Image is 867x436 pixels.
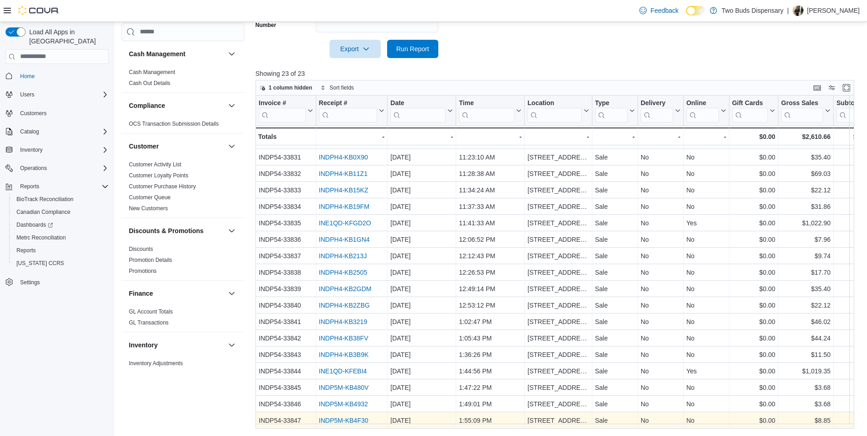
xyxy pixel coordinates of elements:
[129,101,165,110] h3: Compliance
[686,250,726,261] div: No
[640,168,680,179] div: No
[459,218,521,229] div: 11:41:33 AM
[527,99,589,122] button: Location
[13,258,109,269] span: Washington CCRS
[686,218,726,229] div: Yes
[16,196,74,203] span: BioTrack Reconciliation
[686,283,726,294] div: No
[686,99,726,122] button: Online
[259,316,313,327] div: INDP54-33841
[2,106,112,120] button: Customers
[527,267,589,278] div: [STREET_ADDRESS]
[122,159,245,218] div: Customer
[459,201,521,212] div: 11:37:33 AM
[319,154,367,161] a: INDPH4-KB0X90
[390,316,453,327] div: [DATE]
[20,279,40,286] span: Settings
[226,48,237,59] button: Cash Management
[527,152,589,163] div: [STREET_ADDRESS]
[16,108,50,119] a: Customers
[595,135,634,146] div: Sale
[129,80,170,87] span: Cash Out Details
[259,250,313,261] div: INDP54-33837
[732,201,775,212] div: $0.00
[259,99,306,107] div: Invoice #
[732,131,775,142] div: $0.00
[129,289,224,298] button: Finance
[390,99,453,122] button: Date
[595,218,634,229] div: Sale
[319,335,368,342] a: INDPH4-KB38FV
[319,302,369,309] a: INDPH4-KB2ZBG
[640,99,673,122] div: Delivery
[640,267,680,278] div: No
[732,283,775,294] div: $0.00
[636,1,682,20] a: Feedback
[640,250,680,261] div: No
[781,218,830,229] div: $1,022.90
[122,118,245,133] div: Compliance
[841,82,852,93] button: Enter fullscreen
[527,135,589,146] div: [STREET_ADDRESS]
[20,110,47,117] span: Customers
[9,193,112,206] button: BioTrack Reconciliation
[732,250,775,261] div: $0.00
[16,163,51,174] button: Operations
[129,256,172,264] span: Promotion Details
[129,80,170,86] a: Cash Out Details
[527,168,589,179] div: [STREET_ADDRESS]
[732,267,775,278] div: $0.00
[459,168,521,179] div: 11:28:38 AM
[319,318,367,325] a: INDPH4-KB3219
[732,135,775,146] div: $0.00
[686,135,726,146] div: No
[330,84,354,91] span: Sort fields
[13,232,109,243] span: Metrc Reconciliation
[256,82,316,93] button: 1 column hidden
[16,89,109,100] span: Users
[2,125,112,138] button: Catalog
[807,5,860,16] p: [PERSON_NAME]
[129,226,203,235] h3: Discounts & Promotions
[259,218,313,229] div: INDP54-33835
[390,185,453,196] div: [DATE]
[16,70,109,82] span: Home
[732,300,775,311] div: $0.00
[640,99,673,107] div: Delivery
[732,152,775,163] div: $0.00
[259,152,313,163] div: INDP54-33831
[781,168,830,179] div: $69.03
[686,185,726,196] div: No
[129,183,196,190] span: Customer Purchase History
[595,283,634,294] div: Sale
[459,99,521,122] button: Time
[319,131,384,142] div: -
[129,226,224,235] button: Discounts & Promotions
[640,283,680,294] div: No
[686,168,726,179] div: No
[2,88,112,101] button: Users
[595,185,634,196] div: Sale
[459,185,521,196] div: 11:34:24 AM
[390,218,453,229] div: [DATE]
[16,71,38,82] a: Home
[527,234,589,245] div: [STREET_ADDRESS]
[122,67,245,92] div: Cash Management
[129,289,153,298] h3: Finance
[732,234,775,245] div: $0.00
[781,99,830,122] button: Gross Sales
[129,245,153,253] span: Discounts
[129,172,188,179] a: Customer Loyalty Points
[732,218,775,229] div: $0.00
[527,99,581,122] div: Location
[390,152,453,163] div: [DATE]
[732,185,775,196] div: $0.00
[16,277,43,288] a: Settings
[259,168,313,179] div: INDP54-33832
[16,260,64,267] span: [US_STATE] CCRS
[16,163,109,174] span: Operations
[595,131,634,142] div: -
[390,168,453,179] div: [DATE]
[129,194,170,201] span: Customer Queue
